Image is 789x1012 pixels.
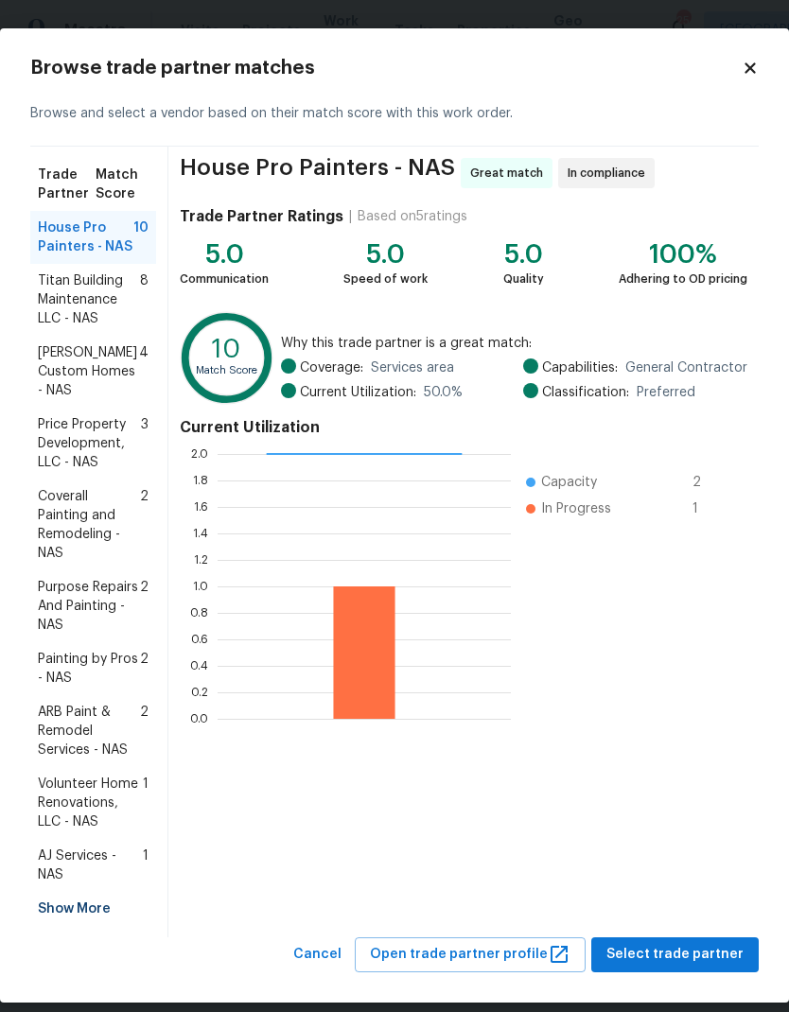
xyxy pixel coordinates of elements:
[194,553,208,565] text: 1.2
[470,164,551,183] span: Great match
[693,473,723,492] span: 2
[96,166,149,203] span: Match Score
[193,580,208,591] text: 1.0
[619,245,747,264] div: 100%
[281,334,747,353] span: Why this trade partner is a great match:
[140,271,149,328] span: 8
[180,158,455,188] span: House Pro Painters - NAS
[637,383,695,402] span: Preferred
[38,415,141,472] span: Price Property Development, LLC - NAS
[286,937,349,972] button: Cancel
[180,245,269,264] div: 5.0
[300,383,416,402] span: Current Utilization:
[542,383,629,402] span: Classification:
[190,659,208,671] text: 0.4
[358,207,467,226] div: Based on 5 ratings
[196,365,257,375] text: Match Score
[194,500,208,512] text: 1.6
[355,937,586,972] button: Open trade partner profile
[693,499,723,518] span: 1
[503,270,544,288] div: Quality
[190,606,208,618] text: 0.8
[140,703,149,759] span: 2
[503,245,544,264] div: 5.0
[541,499,611,518] span: In Progress
[140,487,149,563] span: 2
[38,846,143,884] span: AJ Services - NAS
[568,164,653,183] span: In compliance
[38,343,139,400] span: [PERSON_NAME] Custom Homes - NAS
[212,337,240,362] text: 10
[38,578,140,635] span: Purpose Repairs And Painting - NAS
[542,358,618,377] span: Capabilities:
[625,358,747,377] span: General Contractor
[38,650,140,688] span: Painting by Pros - NAS
[30,59,742,78] h2: Browse trade partner matches
[191,633,208,644] text: 0.6
[424,383,463,402] span: 50.0 %
[343,245,428,264] div: 5.0
[140,578,149,635] span: 2
[371,358,454,377] span: Services area
[193,527,208,538] text: 1.4
[30,892,156,926] div: Show More
[606,943,744,967] span: Select trade partner
[193,474,208,485] text: 1.8
[591,937,759,972] button: Select trade partner
[141,415,149,472] span: 3
[541,473,597,492] span: Capacity
[190,712,208,724] text: 0.0
[619,270,747,288] div: Adhering to OD pricing
[38,775,143,831] span: Volunteer Home Renovations, LLC - NAS
[343,270,428,288] div: Speed of work
[38,271,140,328] span: Titan Building Maintenance LLC - NAS
[343,207,358,226] div: |
[143,775,149,831] span: 1
[30,81,759,147] div: Browse and select a vendor based on their match score with this work order.
[191,447,208,459] text: 2.0
[143,846,149,884] span: 1
[38,487,140,563] span: Coverall Painting and Remodeling - NAS
[133,218,149,256] span: 10
[139,343,149,400] span: 4
[38,218,133,256] span: House Pro Painters - NAS
[370,943,570,967] span: Open trade partner profile
[38,703,140,759] span: ARB Paint & Remodel Services - NAS
[180,418,747,437] h4: Current Utilization
[191,686,208,697] text: 0.2
[140,650,149,688] span: 2
[180,270,269,288] div: Communication
[180,207,343,226] h4: Trade Partner Ratings
[293,943,342,967] span: Cancel
[300,358,363,377] span: Coverage:
[38,166,96,203] span: Trade Partner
